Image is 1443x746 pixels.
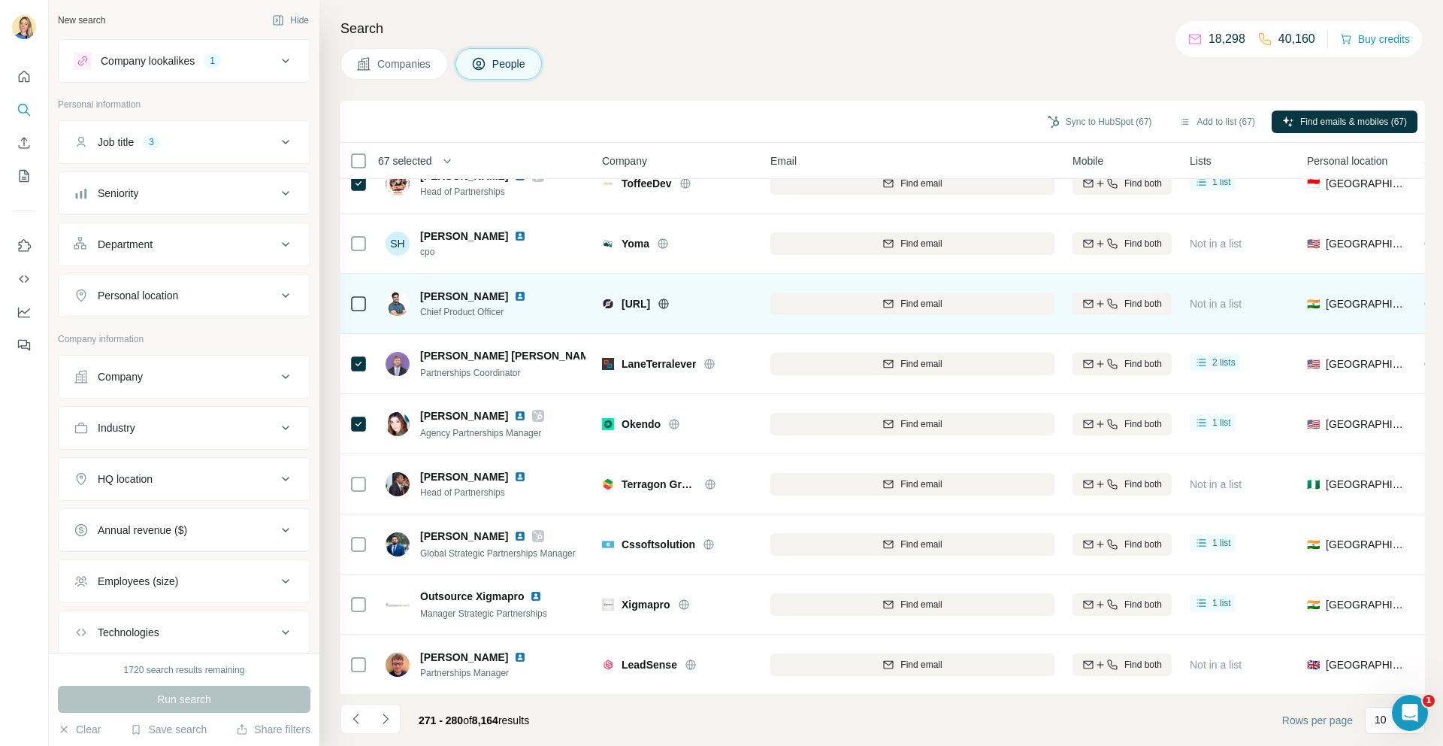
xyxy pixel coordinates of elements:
[1278,30,1315,48] p: 40,160
[1190,238,1242,250] span: Not in a list
[1307,236,1320,251] span: 🇺🇸
[386,532,410,556] img: Avatar
[59,512,310,548] button: Annual revenue ($)
[602,238,614,250] img: Logo of Yoma
[386,171,410,196] img: Avatar
[1190,153,1212,168] span: Lists
[98,523,187,538] div: Annual revenue ($)
[12,162,36,190] button: My lists
[463,714,472,726] span: of
[98,420,135,435] div: Industry
[58,14,105,27] div: New search
[1124,658,1162,672] span: Find both
[602,153,647,168] span: Company
[1326,417,1406,432] span: [GEOGRAPHIC_DATA]
[1340,29,1410,50] button: Buy credits
[900,297,942,311] span: Find email
[262,9,319,32] button: Hide
[1307,537,1320,552] span: 🇮🇳
[98,369,143,384] div: Company
[622,657,677,672] span: LeadSense
[58,98,310,111] p: Personal information
[1326,597,1406,612] span: [GEOGRAPHIC_DATA]
[59,175,310,211] button: Seniority
[420,229,508,244] span: [PERSON_NAME]
[1307,417,1320,432] span: 🇺🇸
[900,658,942,672] span: Find email
[1212,416,1231,429] span: 1 list
[770,153,797,168] span: Email
[12,129,36,156] button: Enrich CSV
[1307,296,1320,311] span: 🇮🇳
[770,654,1054,676] button: Find email
[98,186,138,201] div: Seniority
[514,471,526,483] img: LinkedIn logo
[386,653,410,677] img: Avatar
[12,265,36,293] button: Use Surfe API
[1072,413,1172,435] button: Find both
[1307,356,1320,371] span: 🇺🇸
[602,358,614,370] img: Logo of LaneTerralever
[1072,293,1172,315] button: Find both
[386,412,410,436] img: Avatar
[1072,473,1172,496] button: Find both
[1375,712,1387,727] p: 10
[12,63,36,90] button: Quick start
[1124,538,1162,551] span: Find both
[1072,654,1172,676] button: Find both
[1326,236,1406,251] span: [GEOGRAPHIC_DATA]
[130,722,207,737] button: Save search
[12,332,36,359] button: Feedback
[1326,356,1406,371] span: [GEOGRAPHIC_DATA]
[420,666,544,680] span: Partnerships Manager
[59,614,310,650] button: Technologies
[101,53,195,68] div: Company lookalikes
[1282,713,1353,728] span: Rows per page
[420,408,508,423] span: [PERSON_NAME]
[1307,153,1387,168] span: Personal location
[622,597,670,612] span: Xigmapro
[59,359,310,395] button: Company
[1326,657,1406,672] span: [GEOGRAPHIC_DATA]
[386,593,410,617] img: Avatar
[378,153,432,168] span: 67 selected
[1212,536,1231,550] span: 1 list
[770,293,1054,315] button: Find email
[1124,177,1162,190] span: Find both
[602,418,614,430] img: Logo of Okendo
[143,135,160,149] div: 3
[1423,695,1435,707] span: 1
[236,722,310,737] button: Share filters
[514,410,526,422] img: LinkedIn logo
[770,413,1054,435] button: Find email
[12,299,36,326] button: Dashboard
[59,226,310,262] button: Department
[602,538,614,550] img: Logo of Cssoftsolution
[1072,533,1172,556] button: Find both
[59,43,310,79] button: Company lookalikes1
[420,305,544,319] span: Chief Product Officer
[1124,417,1162,431] span: Find both
[12,96,36,123] button: Search
[12,15,36,39] img: Avatar
[377,56,432,71] span: Companies
[98,135,134,150] div: Job title
[59,124,310,160] button: Job title3
[386,232,410,256] div: SH
[602,478,614,490] img: Logo of Terragon Group
[622,417,661,432] span: Okendo
[58,332,310,346] p: Company information
[420,245,544,259] span: cpo
[900,478,942,491] span: Find email
[420,185,544,199] span: Head of Partnerships
[622,236,649,251] span: Yoma
[1212,356,1236,369] span: 2 lists
[770,172,1054,195] button: Find email
[386,352,410,376] img: Avatar
[770,593,1054,616] button: Find email
[420,589,524,604] span: Outsource Xigmapro
[1212,175,1231,189] span: 1 list
[514,651,526,663] img: LinkedIn logo
[1072,232,1172,255] button: Find both
[419,714,463,726] span: 271 - 280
